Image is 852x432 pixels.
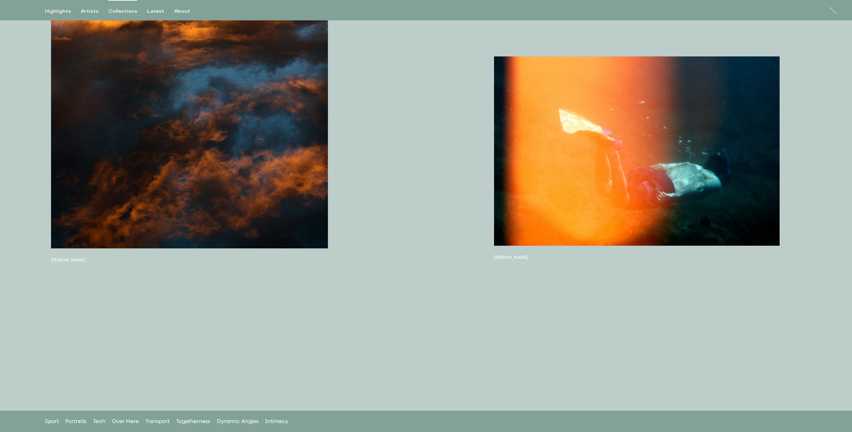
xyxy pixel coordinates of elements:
h3: [PERSON_NAME] [51,257,328,263]
a: Dynamic Angles [217,418,259,424]
div: Highlights [45,8,71,14]
button: About [174,8,200,14]
h3: [PERSON_NAME] [494,255,780,260]
button: Latest [147,8,174,14]
button: Artists [81,8,108,14]
button: Highlights [45,8,81,14]
div: Latest [147,8,164,14]
button: Collections [108,8,147,14]
a: Sport [45,418,59,424]
a: Over Here [112,418,139,424]
div: About [174,8,190,14]
a: Portraits [65,418,86,424]
a: Togetherness [176,418,210,424]
div: Artists [81,8,98,14]
a: Tech [93,418,105,424]
a: Intimacy [265,418,288,424]
a: Transport [145,418,169,424]
div: Collections [108,8,137,14]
